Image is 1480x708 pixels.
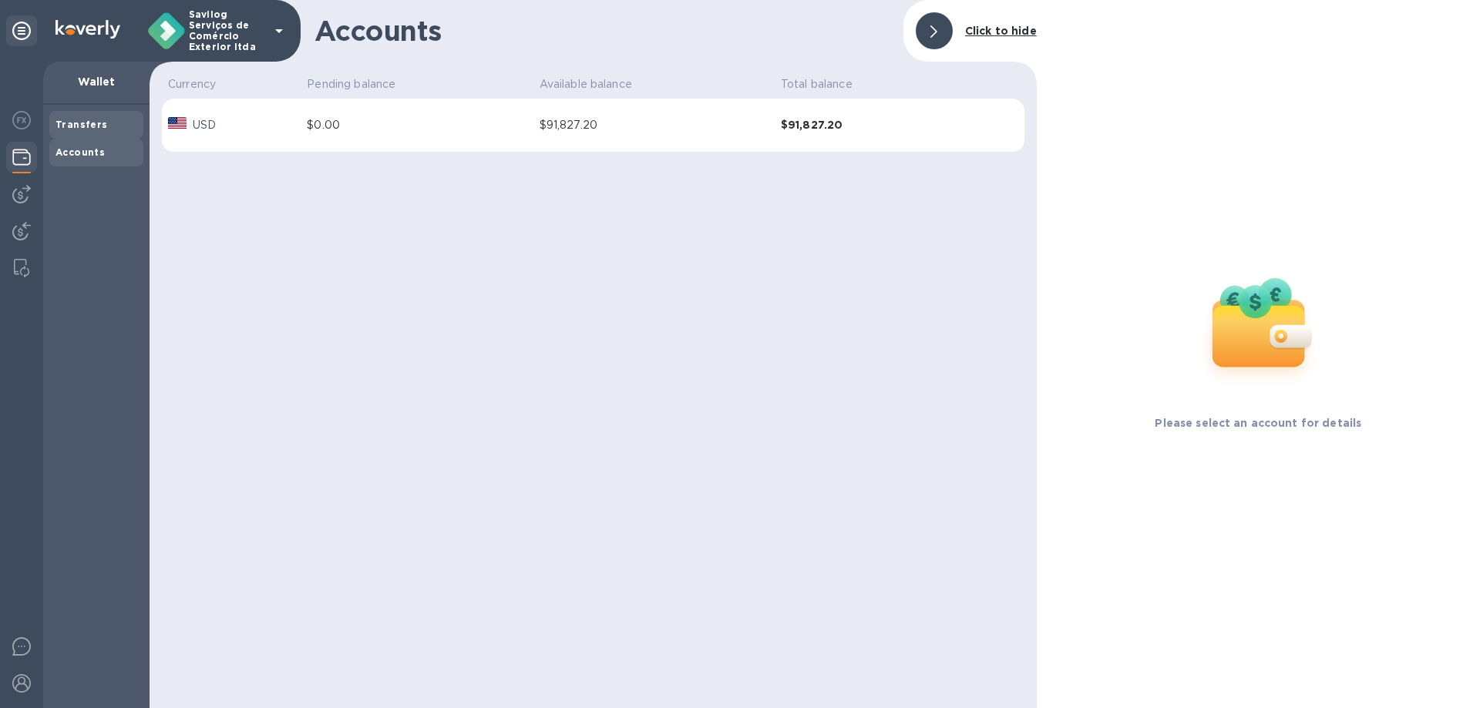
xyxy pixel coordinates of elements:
[12,111,31,129] img: Foreign exchange
[781,117,961,133] b: $91,827.20
[6,15,37,46] div: Unpin categories
[965,25,1037,37] b: Click to hide
[12,148,31,166] img: Wallets
[314,15,891,47] h1: Accounts
[781,76,961,92] p: Total balance
[55,20,120,39] img: Logo
[55,146,105,158] b: Accounts
[307,117,526,133] div: $0.00
[189,9,266,52] p: Savilog Serviços de Comércio Exterior ltda
[168,76,294,92] p: Currency
[1155,417,1361,429] b: Please select an account for details
[55,119,108,130] b: Transfers
[540,117,769,133] div: $91,827.20
[307,76,526,92] p: Pending balance
[540,76,769,92] p: Available balance
[55,74,137,89] p: Wallet
[193,117,216,133] p: USD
